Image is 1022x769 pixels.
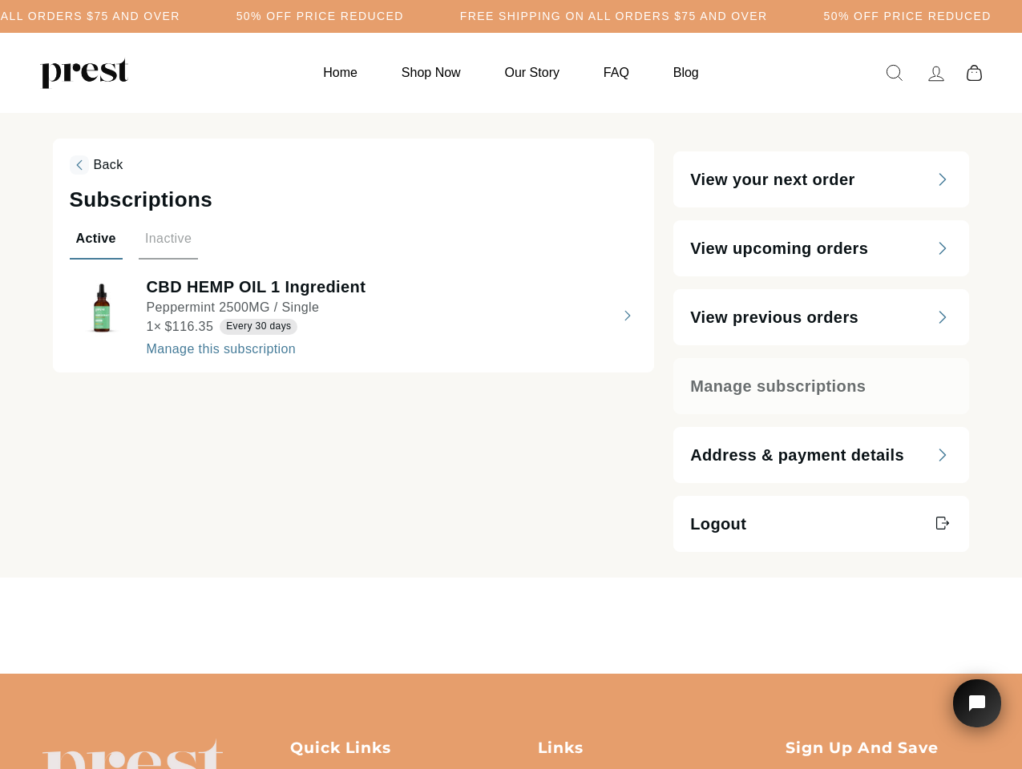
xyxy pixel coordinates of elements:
ul: Primary [303,57,718,88]
h5: Free Shipping on all orders $75 and over [460,10,768,23]
span: View your next order [690,168,854,191]
a: Blog [653,57,719,88]
div: Filter subscriptions by status [70,229,638,260]
p: Sign up and save [786,738,980,759]
span: Inactive [145,232,192,245]
span: Manage subscriptions [690,375,866,397]
span: View previous orders [690,306,858,328]
span: Subscriptions [70,187,213,211]
a: Address & payment details [673,427,969,483]
p: Links [538,738,733,759]
iframe: Tidio Chat [932,657,1022,769]
a: View previous orders [673,289,969,345]
h5: 50% OFF PRICE REDUCED [824,10,992,23]
p: Quick Links [290,738,485,759]
span: View upcoming orders [690,237,868,260]
a: FAQ [584,57,649,88]
a: Manage subscriptions [673,358,969,414]
a: Home [303,57,378,88]
a: View your next order [673,151,969,207]
span: Back [94,158,123,171]
span: Active [76,232,116,245]
span: Logout [690,513,746,535]
span: Address & payment details [690,444,904,466]
a: Shop Now [382,57,481,88]
img: PREST ORGANICS [40,57,128,89]
span: Back [70,155,123,175]
a: Our Story [485,57,580,88]
h5: 50% OFF PRICE REDUCED [236,10,404,23]
a: View upcoming orders [673,220,969,276]
a: Logout [673,496,969,552]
